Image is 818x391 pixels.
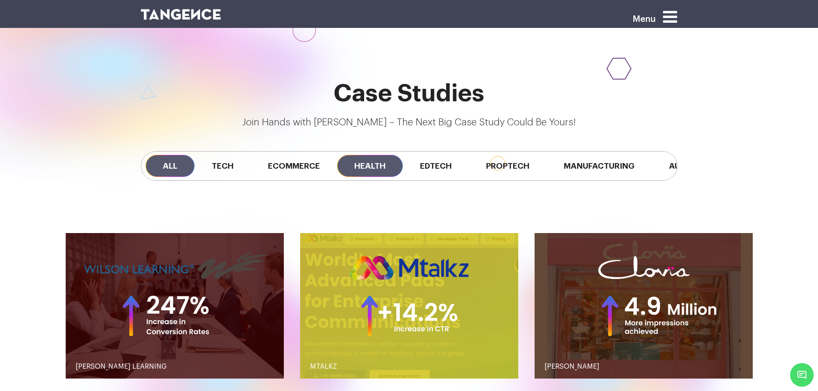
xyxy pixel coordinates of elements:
[66,353,284,380] a: [PERSON_NAME] LEARNING
[790,363,814,387] span: Chat Widget
[310,363,337,370] span: MTALKZ
[195,155,251,177] span: Tech
[652,155,739,177] span: Automobile
[300,353,518,380] a: MTALKZ
[469,155,547,177] span: Proptech
[403,155,469,177] span: Edtech
[251,155,337,177] span: Ecommerce
[141,9,221,20] img: logo SVG
[141,115,678,130] p: Join Hands with [PERSON_NAME] – The Next Big Case Study Could Be Yours!
[66,233,284,379] button: [PERSON_NAME] LEARNING
[76,363,167,370] span: [PERSON_NAME] LEARNING
[547,155,652,177] span: Manufacturing
[146,155,195,177] span: All
[535,353,753,380] a: [PERSON_NAME]
[141,80,678,107] h2: Case Studies
[337,155,403,177] span: Health
[300,233,518,379] button: MTALKZ
[544,363,599,370] span: [PERSON_NAME]
[535,233,753,379] button: [PERSON_NAME]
